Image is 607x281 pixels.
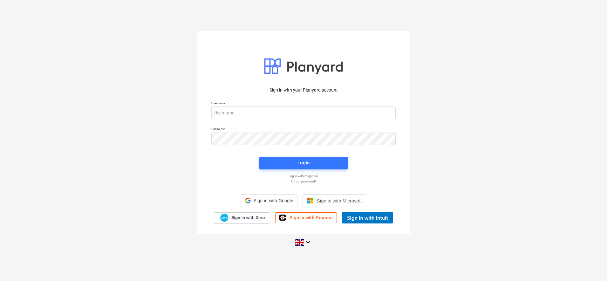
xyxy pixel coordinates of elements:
p: Password [211,127,396,132]
span: Sign in with Microsoft [317,198,362,203]
span: Sign in with Xero [231,215,265,221]
span: Sign in with Procore [290,215,333,221]
span: Sign in with Google [253,198,293,203]
i: keyboard_arrow_down [304,238,312,246]
div: Sign in with Google [241,194,297,207]
a: Sign in with Xero [214,212,270,223]
a: Sign in with Procore [275,212,337,223]
a: Log in with magic link [208,174,399,178]
input: Username [211,106,396,119]
button: Login [259,157,348,169]
img: Microsoft logo [307,197,313,204]
div: Login [297,159,310,167]
img: Xero logo [220,214,228,222]
a: Forgot password? [208,179,399,183]
p: Username [211,101,396,106]
p: Sign in with your Planyard account [211,87,396,93]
